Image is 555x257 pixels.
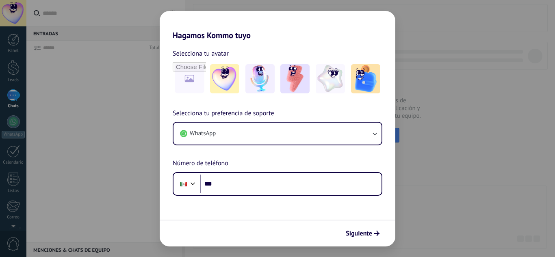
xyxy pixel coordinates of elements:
span: WhatsApp [190,130,216,138]
span: Número de teléfono [173,158,228,169]
img: -4.jpeg [316,64,345,93]
img: -5.jpeg [351,64,380,93]
div: Mexico: + 52 [176,175,191,192]
h2: Hagamos Kommo tuyo [160,11,395,40]
span: Siguiente [346,231,372,236]
img: -1.jpeg [210,64,239,93]
img: -2.jpeg [245,64,275,93]
img: -3.jpeg [280,64,310,93]
span: Selecciona tu avatar [173,48,229,59]
button: WhatsApp [173,123,382,145]
button: Siguiente [342,227,383,240]
span: Selecciona tu preferencia de soporte [173,108,274,119]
